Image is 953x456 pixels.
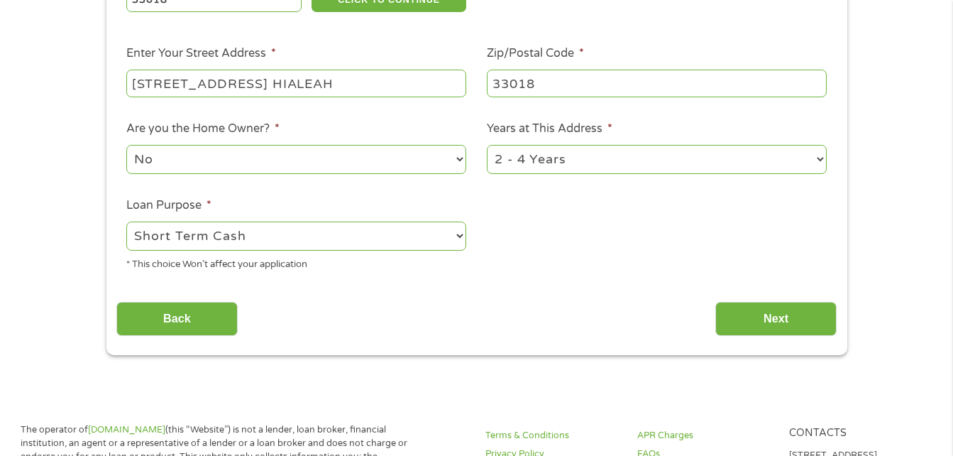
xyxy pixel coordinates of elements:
input: Next [715,302,837,337]
label: Enter Your Street Address [126,46,276,61]
div: * This choice Won’t affect your application [126,253,466,272]
h4: Contacts [789,427,924,440]
input: Back [116,302,238,337]
label: Loan Purpose [126,198,211,213]
label: Zip/Postal Code [487,46,584,61]
label: Years at This Address [487,121,612,136]
a: Terms & Conditions [485,429,620,443]
input: 1 Main Street [126,70,466,97]
a: APR Charges [637,429,772,443]
a: [DOMAIN_NAME] [88,424,165,435]
label: Are you the Home Owner? [126,121,280,136]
